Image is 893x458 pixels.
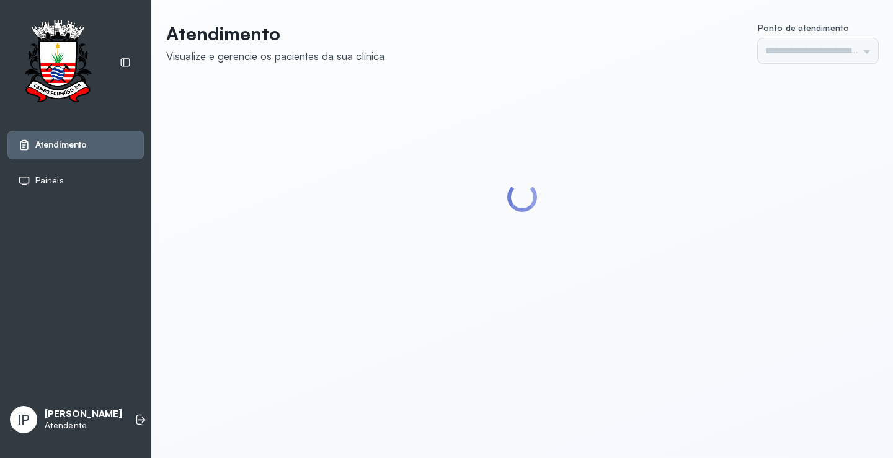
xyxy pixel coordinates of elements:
[13,20,102,106] img: Logotipo do estabelecimento
[35,139,87,150] span: Atendimento
[18,139,133,151] a: Atendimento
[35,175,64,186] span: Painéis
[758,22,849,33] span: Ponto de atendimento
[45,420,122,431] p: Atendente
[166,50,384,63] div: Visualize e gerencie os pacientes da sua clínica
[166,22,384,45] p: Atendimento
[45,408,122,420] p: [PERSON_NAME]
